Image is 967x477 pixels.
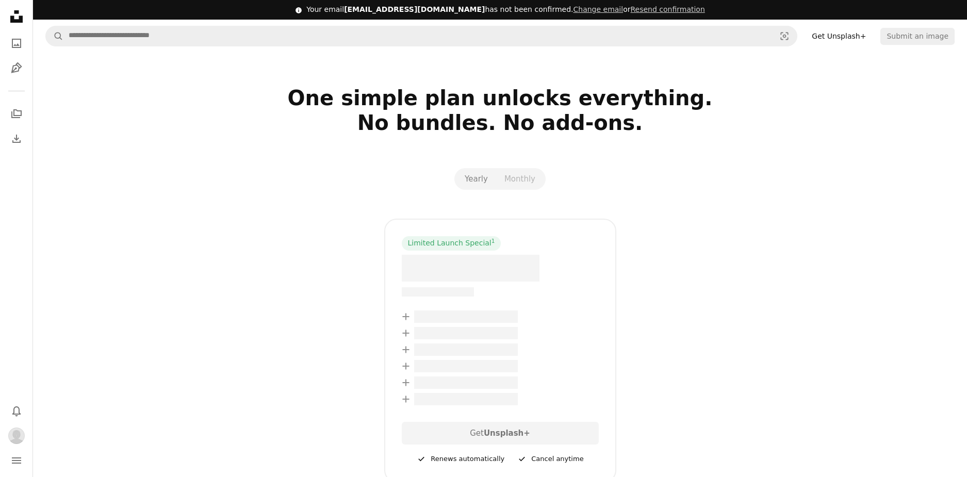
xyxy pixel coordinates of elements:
a: Home — Unsplash [6,6,27,29]
span: – –––– ––––. [402,255,540,282]
span: – –––– –––– ––– ––– –––– –––– [414,327,518,339]
span: or [573,5,704,13]
button: Monthly [496,170,544,188]
button: Resend confirmation [630,5,704,15]
form: Find visuals sitewide [45,26,797,46]
a: Collections [6,104,27,124]
div: Get [402,422,599,445]
img: Avatar of user Anne Aragoncillo [8,427,25,444]
button: Notifications [6,401,27,421]
button: Submit an image [880,28,955,44]
strong: Unsplash+ [484,429,530,438]
span: –– –––– –––– –––– –– [402,287,474,297]
button: Search Unsplash [46,26,63,46]
button: Visual search [772,26,797,46]
span: – –––– –––– ––– ––– –––– –––– [414,310,518,323]
div: Limited Launch Special [402,236,501,251]
button: Menu [6,450,27,471]
div: Renews automatically [416,453,504,465]
a: Change email [573,5,623,13]
span: – –––– –––– ––– ––– –––– –––– [414,393,518,405]
span: – –––– –––– ––– ––– –––– –––– [414,343,518,356]
button: Yearly [456,170,496,188]
a: Illustrations [6,58,27,78]
a: Photos [6,33,27,54]
a: Download History [6,128,27,149]
span: – –––– –––– ––– ––– –––– –––– [414,360,518,372]
h2: One simple plan unlocks everything. No bundles. No add-ons. [166,86,834,160]
span: – –––– –––– ––– ––– –––– –––– [414,376,518,389]
a: 1 [489,238,497,249]
span: [EMAIL_ADDRESS][DOMAIN_NAME] [344,5,485,13]
button: Profile [6,425,27,446]
a: Get Unsplash+ [806,28,872,44]
sup: 1 [491,238,495,244]
div: Your email has not been confirmed. [306,5,705,15]
div: Cancel anytime [517,453,583,465]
